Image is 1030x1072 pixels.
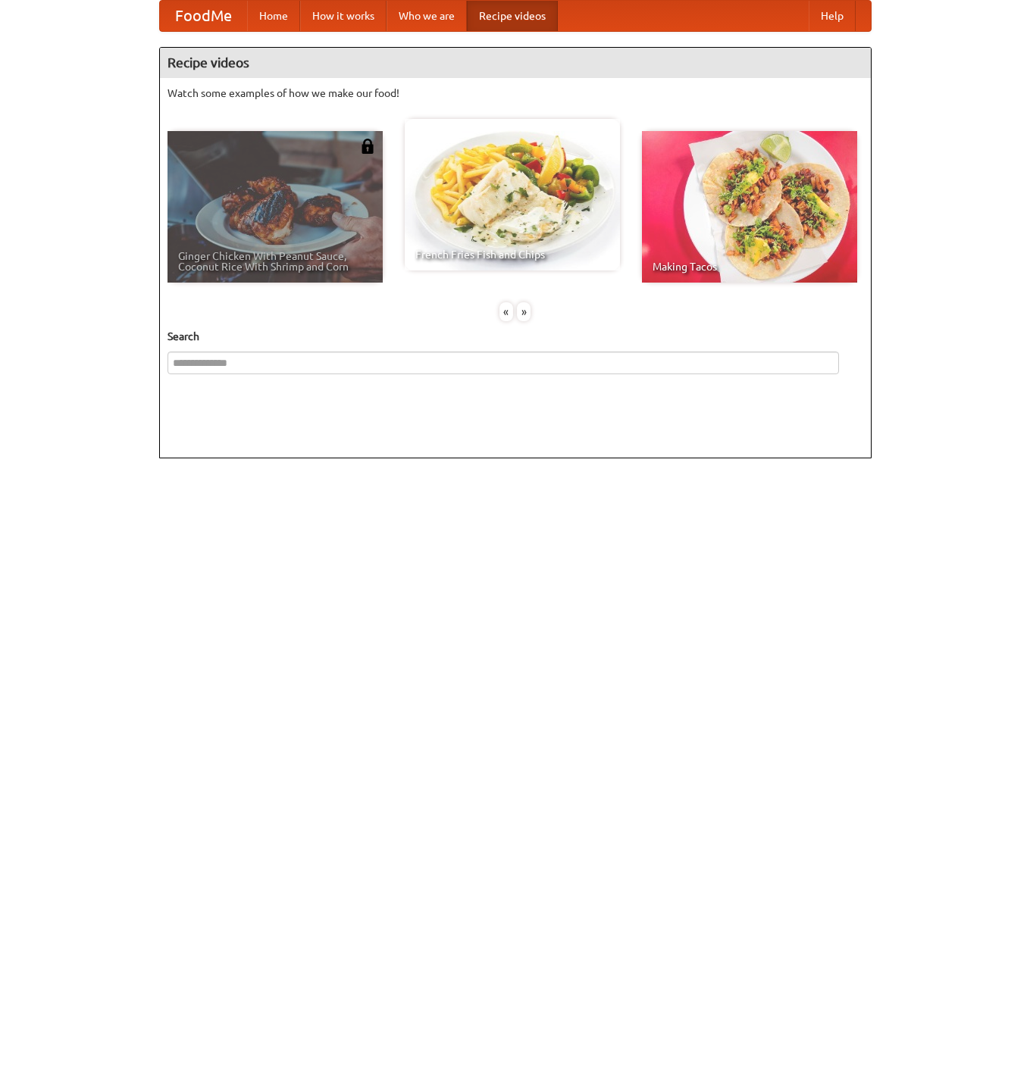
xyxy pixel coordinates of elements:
[467,1,558,31] a: Recipe videos
[167,86,863,101] p: Watch some examples of how we make our food!
[387,1,467,31] a: Who we are
[653,261,847,272] span: Making Tacos
[160,1,247,31] a: FoodMe
[517,302,531,321] div: »
[360,139,375,154] img: 483408.png
[499,302,513,321] div: «
[247,1,300,31] a: Home
[809,1,856,31] a: Help
[415,249,609,260] span: French Fries Fish and Chips
[405,119,620,270] a: French Fries Fish and Chips
[160,48,871,78] h4: Recipe videos
[167,329,863,344] h5: Search
[300,1,387,31] a: How it works
[642,131,857,283] a: Making Tacos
